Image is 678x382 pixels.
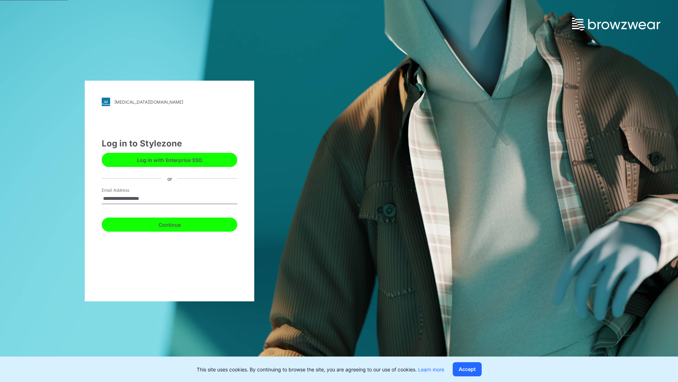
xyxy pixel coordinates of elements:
[102,98,237,106] a: [MEDICAL_DATA][DOMAIN_NAME]
[114,99,183,105] div: [MEDICAL_DATA][DOMAIN_NAME]
[102,98,110,106] img: stylezone-logo.562084cfcfab977791bfbf7441f1a819.svg
[102,137,237,150] div: Log in to Stylezone
[453,362,482,376] button: Accept
[418,366,444,372] a: Learn more
[102,187,151,193] label: Email Address
[572,18,660,30] img: browzwear-logo.e42bd6dac1945053ebaf764b6aa21510.svg
[102,153,237,167] button: Log in with Enterprise SSO
[162,175,178,182] div: or
[197,366,444,373] p: This site uses cookies. By continuing to browse the site, you are agreeing to our use of cookies.
[102,218,237,232] button: Continue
